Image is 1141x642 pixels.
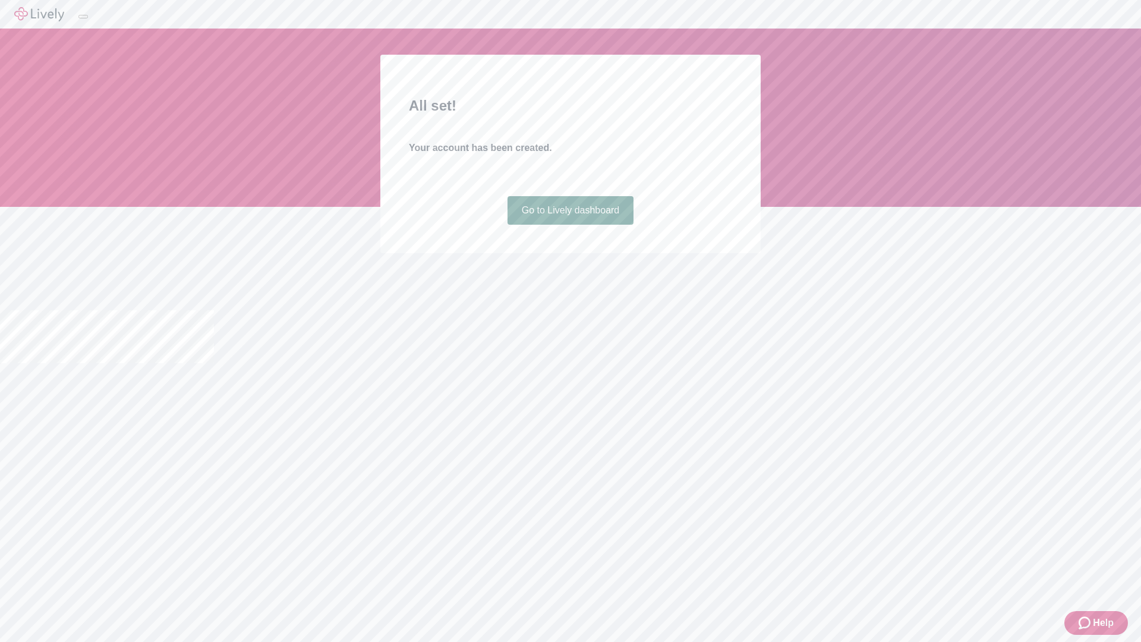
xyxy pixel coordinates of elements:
[1079,616,1093,630] svg: Zendesk support icon
[409,95,732,117] h2: All set!
[508,196,634,225] a: Go to Lively dashboard
[1064,611,1128,635] button: Zendesk support iconHelp
[409,141,732,155] h4: Your account has been created.
[14,7,64,21] img: Lively
[78,15,88,18] button: Log out
[1093,616,1114,630] span: Help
